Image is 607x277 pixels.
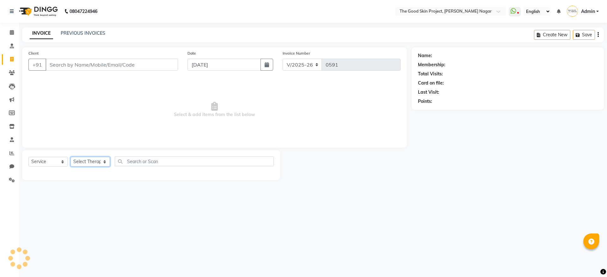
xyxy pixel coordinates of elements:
div: Membership: [418,62,445,68]
label: Date [187,50,196,56]
a: PREVIOUS INVOICES [61,30,105,36]
b: 08047224946 [70,3,97,20]
span: Admin [581,8,595,15]
div: Name: [418,52,432,59]
div: Card on file: [418,80,444,86]
span: Select & add items from the list below [28,78,401,141]
button: Create New [534,30,570,40]
label: Invoice Number [283,50,310,56]
button: Save [573,30,595,40]
div: Total Visits: [418,71,443,77]
img: Admin [567,6,578,17]
a: INVOICE [30,28,53,39]
button: +91 [28,59,46,71]
div: Last Visit: [418,89,439,96]
img: logo [16,3,59,20]
label: Client [28,50,39,56]
input: Search or Scan [115,156,274,166]
div: Points: [418,98,432,105]
input: Search by Name/Mobile/Email/Code [46,59,178,71]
